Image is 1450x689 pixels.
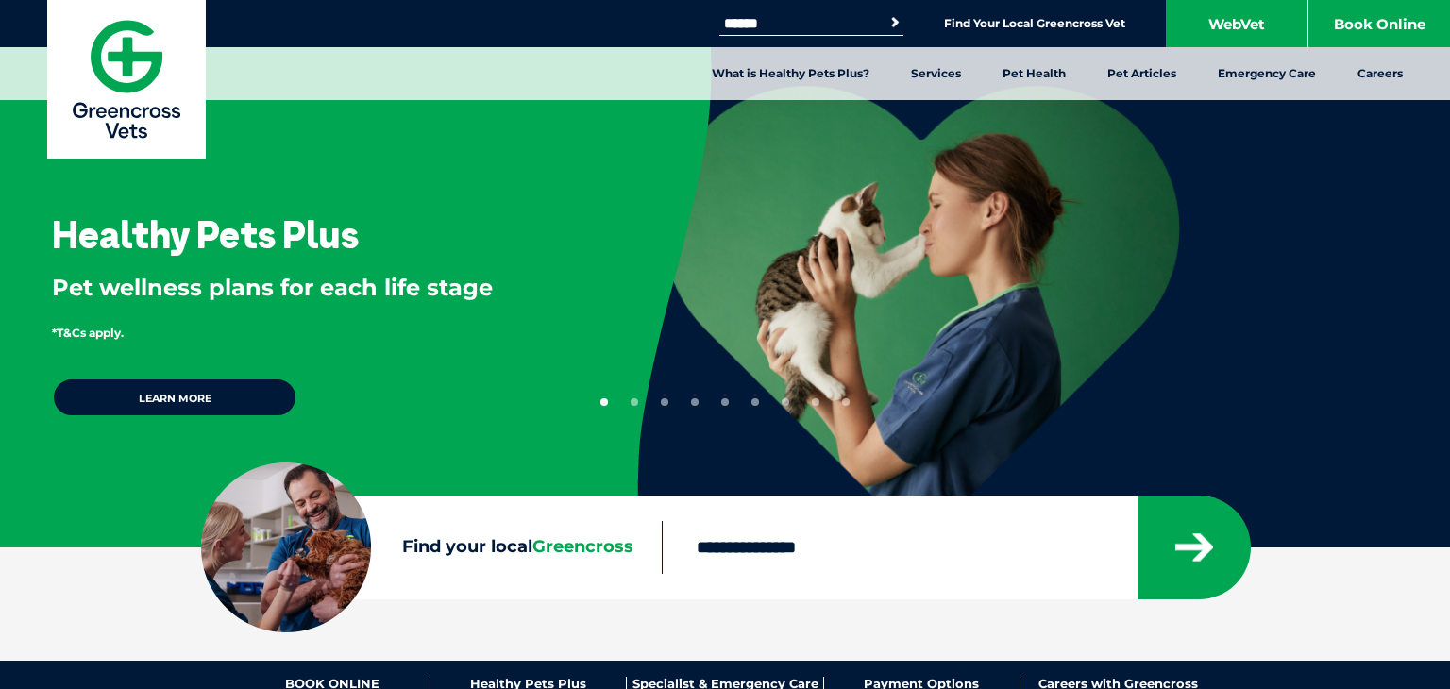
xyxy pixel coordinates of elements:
[782,398,789,406] button: 7 of 9
[1337,47,1424,100] a: Careers
[52,272,576,304] p: Pet wellness plans for each life stage
[812,398,819,406] button: 8 of 9
[721,398,729,406] button: 5 of 9
[532,536,633,557] span: Greencross
[600,398,608,406] button: 1 of 9
[1197,47,1337,100] a: Emergency Care
[52,378,297,417] a: Learn more
[842,398,850,406] button: 9 of 9
[982,47,1087,100] a: Pet Health
[944,16,1125,31] a: Find Your Local Greencross Vet
[890,47,982,100] a: Services
[1087,47,1197,100] a: Pet Articles
[691,47,890,100] a: What is Healthy Pets Plus?
[751,398,759,406] button: 6 of 9
[885,13,904,32] button: Search
[691,398,699,406] button: 4 of 9
[52,326,124,340] span: *T&Cs apply.
[631,398,638,406] button: 2 of 9
[661,398,668,406] button: 3 of 9
[201,533,662,562] label: Find your local
[52,215,359,253] h3: Healthy Pets Plus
